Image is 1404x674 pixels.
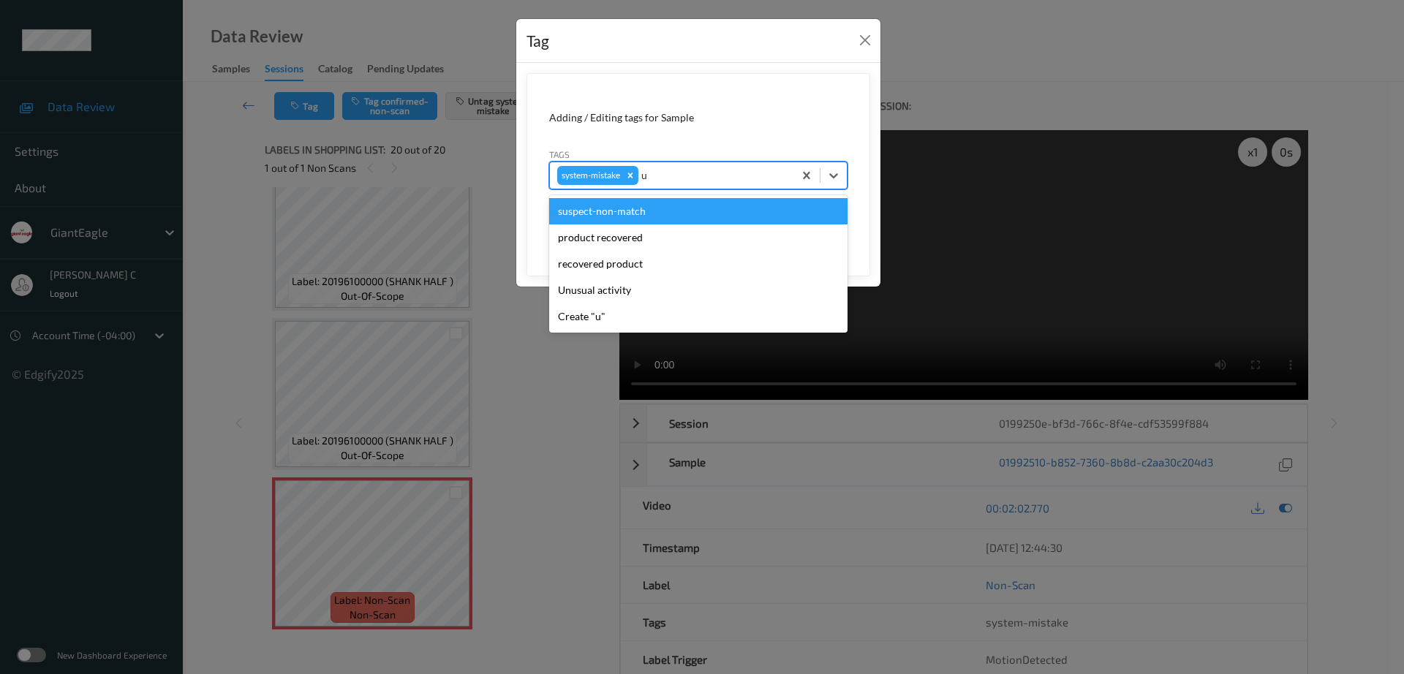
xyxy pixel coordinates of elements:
div: recovered product [549,251,848,277]
div: Create "u" [549,303,848,330]
label: Tags [549,148,570,161]
div: product recovered [549,224,848,251]
div: Tag [526,29,549,53]
div: Remove system-mistake [622,166,638,185]
div: system-mistake [557,166,622,185]
div: Adding / Editing tags for Sample [549,110,848,125]
div: Unusual activity [549,277,848,303]
div: suspect-non-match [549,198,848,224]
button: Close [855,30,875,50]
